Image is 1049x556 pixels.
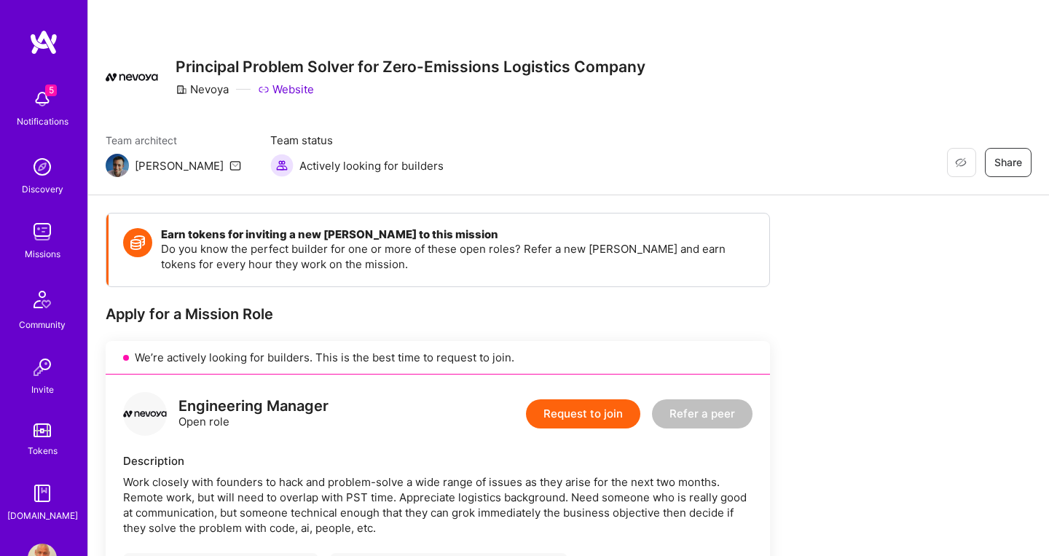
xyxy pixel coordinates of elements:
[176,84,187,95] i: icon CompanyGray
[106,305,770,324] div: Apply for a Mission Role
[34,423,51,437] img: tokens
[270,154,294,177] img: Actively looking for builders
[106,154,129,177] img: Team Architect
[123,474,753,536] div: Work closely with founders to hack and problem-solve a wide range of issues as they arise for the...
[28,443,58,458] div: Tokens
[45,85,57,96] span: 5
[31,382,54,397] div: Invite
[25,246,60,262] div: Missions
[106,341,770,375] div: We’re actively looking for builders. This is the best time to request to join.
[123,453,753,469] div: Description
[7,508,78,523] div: [DOMAIN_NAME]
[123,392,167,436] img: logo
[123,228,152,257] img: Token icon
[28,217,57,246] img: teamwork
[994,155,1022,170] span: Share
[955,157,967,168] i: icon EyeClosed
[29,29,58,55] img: logo
[176,82,229,97] div: Nevoya
[229,160,241,171] i: icon Mail
[299,158,444,173] span: Actively looking for builders
[28,479,57,508] img: guide book
[178,399,329,429] div: Open role
[985,148,1032,177] button: Share
[28,353,57,382] img: Invite
[19,317,66,332] div: Community
[161,228,755,241] h4: Earn tokens for inviting a new [PERSON_NAME] to this mission
[652,399,753,428] button: Refer a peer
[135,158,224,173] div: [PERSON_NAME]
[106,73,158,82] img: Company Logo
[25,282,60,317] img: Community
[178,399,329,414] div: Engineering Manager
[17,114,68,129] div: Notifications
[526,399,640,428] button: Request to join
[270,133,444,148] span: Team status
[258,82,314,97] a: Website
[22,181,63,197] div: Discovery
[28,152,57,181] img: discovery
[176,58,645,76] h3: Principal Problem Solver for Zero-Emissions Logistics Company
[161,241,755,272] p: Do you know the perfect builder for one or more of these open roles? Refer a new [PERSON_NAME] an...
[28,85,57,114] img: bell
[106,133,241,148] span: Team architect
